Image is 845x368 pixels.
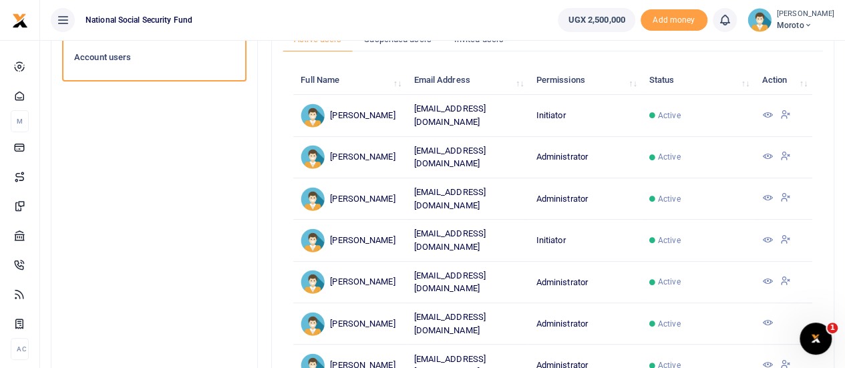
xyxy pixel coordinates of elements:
span: Active [658,276,681,288]
li: Ac [11,338,29,360]
a: Suspend [780,152,791,162]
th: Full Name: activate to sort column ascending [293,66,406,95]
a: View Details [762,194,772,204]
span: Add money [641,9,707,31]
a: View Details [762,319,772,329]
span: Active [658,234,681,246]
td: Initiator [528,220,641,261]
img: profile-user [747,8,772,32]
td: [EMAIL_ADDRESS][DOMAIN_NAME] [406,178,528,220]
span: Active [658,193,681,205]
a: UGX 2,500,000 [558,8,635,32]
td: [EMAIL_ADDRESS][DOMAIN_NAME] [406,220,528,261]
iframe: Intercom live chat [800,323,832,355]
li: Wallet ballance [552,8,640,32]
a: Suspend [780,194,791,204]
td: Administrator [528,137,641,178]
img: logo-small [12,13,28,29]
a: View Details [762,111,772,121]
a: View Details [762,152,772,162]
li: Toup your wallet [641,9,707,31]
td: [EMAIL_ADDRESS][DOMAIN_NAME] [406,303,528,345]
td: Administrator [528,303,641,345]
td: [EMAIL_ADDRESS][DOMAIN_NAME] [406,95,528,136]
td: [PERSON_NAME] [293,178,406,220]
small: [PERSON_NAME] [777,9,834,20]
td: [EMAIL_ADDRESS][DOMAIN_NAME] [406,137,528,178]
td: [PERSON_NAME] [293,95,406,136]
a: View Details [762,277,772,287]
td: Administrator [528,178,641,220]
h6: Account users [74,52,234,63]
td: Initiator [528,95,641,136]
span: 1 [827,323,838,333]
span: Active [658,318,681,330]
a: logo-small logo-large logo-large [12,15,28,25]
td: [PERSON_NAME] [293,303,406,345]
a: Suspend [780,111,791,121]
th: Action: activate to sort column ascending [754,66,812,95]
td: Administrator [528,262,641,303]
td: [EMAIL_ADDRESS][DOMAIN_NAME] [406,262,528,303]
th: Status: activate to sort column ascending [642,66,755,95]
span: National Social Security Fund [80,14,198,26]
a: Suspend [780,277,791,287]
a: Account users [62,33,246,81]
a: Suspend [780,236,791,246]
li: M [11,110,29,132]
span: UGX 2,500,000 [568,13,625,27]
a: View Details [762,236,772,246]
span: Moroto [777,19,834,31]
td: [PERSON_NAME] [293,137,406,178]
a: Add money [641,14,707,24]
span: Active [658,151,681,163]
span: Active [658,110,681,122]
th: Permissions: activate to sort column ascending [528,66,641,95]
td: [PERSON_NAME] [293,262,406,303]
td: [PERSON_NAME] [293,220,406,261]
a: profile-user [PERSON_NAME] Moroto [747,8,834,32]
th: Email Address: activate to sort column ascending [406,66,528,95]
